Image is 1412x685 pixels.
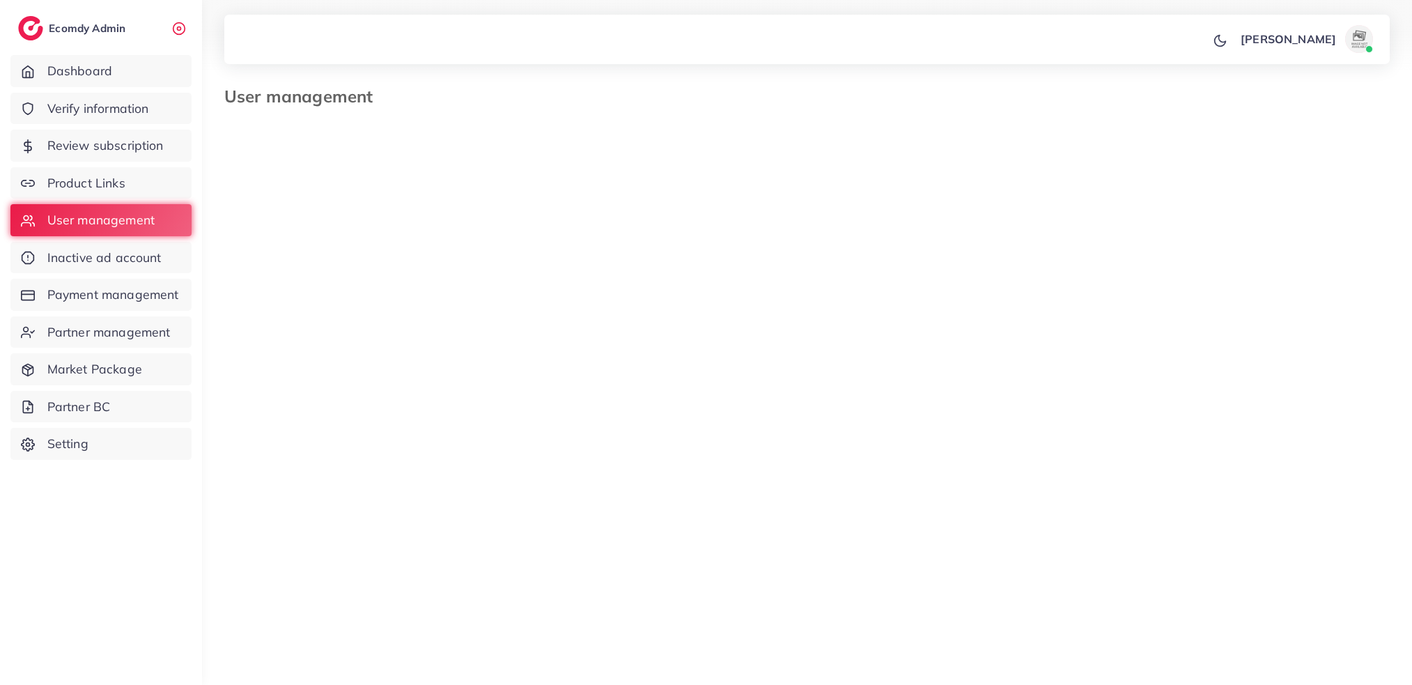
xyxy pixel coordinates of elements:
[1233,25,1379,53] a: [PERSON_NAME]avatar
[10,391,192,423] a: Partner BC
[10,130,192,162] a: Review subscription
[1345,25,1373,53] img: avatar
[49,22,129,35] h2: Ecomdy Admin
[10,428,192,460] a: Setting
[10,167,192,199] a: Product Links
[47,62,112,80] span: Dashboard
[47,360,142,378] span: Market Package
[47,211,155,229] span: User management
[18,16,43,40] img: logo
[47,137,164,155] span: Review subscription
[10,55,192,87] a: Dashboard
[47,100,149,118] span: Verify information
[224,86,384,107] h3: User management
[10,204,192,236] a: User management
[47,435,88,453] span: Setting
[10,316,192,348] a: Partner management
[47,323,171,341] span: Partner management
[1241,31,1336,47] p: [PERSON_NAME]
[10,353,192,385] a: Market Package
[47,249,162,267] span: Inactive ad account
[10,242,192,274] a: Inactive ad account
[10,93,192,125] a: Verify information
[18,16,129,40] a: logoEcomdy Admin
[47,286,179,304] span: Payment management
[47,174,125,192] span: Product Links
[47,398,111,416] span: Partner BC
[10,279,192,311] a: Payment management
